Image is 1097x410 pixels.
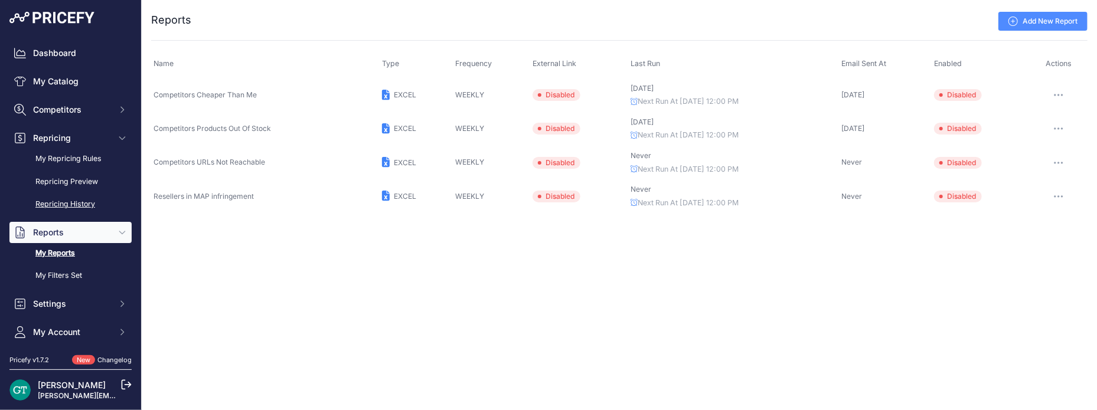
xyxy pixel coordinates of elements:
a: [PERSON_NAME] [38,380,106,390]
button: Settings [9,293,132,314]
span: Disabled [533,157,580,169]
a: Dashboard [9,42,132,64]
span: Disabled [533,123,580,135]
span: [DATE] [631,117,654,126]
span: Disabled [533,89,580,101]
span: Competitors [33,104,110,116]
img: Pricefy Logo [9,12,94,24]
a: Add New Report [998,12,1088,31]
span: EXCEL [394,192,416,201]
span: Enabled [934,59,962,68]
span: Actions [1046,59,1072,68]
span: Email Sent At [841,59,886,68]
a: [PERSON_NAME][EMAIL_ADDRESS][DOMAIN_NAME] [38,391,220,400]
span: Competitors Cheaper Than Me [154,90,257,99]
span: Disabled [934,123,982,135]
span: EXCEL [394,90,416,99]
span: Never [841,192,862,201]
a: My Filters Set [9,265,132,286]
span: Settings [33,298,110,310]
span: Disabled [934,89,982,101]
span: EXCEL [394,158,416,167]
span: Reports [33,227,110,238]
span: Competitors URLs Not Reachable [154,158,265,166]
span: New [72,355,95,365]
span: Resellers in MAP infringement [154,192,254,201]
span: WEEKLY [455,90,484,99]
a: My Reports [9,243,132,264]
span: My Account [33,326,110,338]
p: Next Run At [DATE] 12:00 PM [631,164,837,175]
span: [DATE] [841,124,864,133]
span: WEEKLY [455,158,484,166]
span: WEEKLY [455,124,484,133]
span: [DATE] [841,90,864,99]
span: WEEKLY [455,192,484,201]
a: My Catalog [9,71,132,92]
a: Repricing History [9,194,132,215]
a: Repricing Preview [9,172,132,192]
a: My Repricing Rules [9,149,132,169]
button: Repricing [9,127,132,149]
p: Next Run At [DATE] 12:00 PM [631,130,837,141]
p: Next Run At [DATE] 12:00 PM [631,198,837,209]
button: My Account [9,322,132,343]
a: Changelog [97,356,132,364]
span: Name [154,59,174,68]
button: Reports [9,222,132,243]
div: Pricefy v1.7.2 [9,355,49,365]
span: Competitors Products Out Of Stock [154,124,271,133]
span: [DATE] [631,84,654,93]
span: Last Run [631,59,660,68]
span: External Link [533,59,576,68]
span: Never [631,185,651,193]
span: Type [382,59,399,68]
span: Never [631,151,651,160]
span: Frequency [455,59,492,68]
span: Disabled [533,191,580,202]
button: Competitors [9,99,132,120]
span: Repricing [33,132,110,144]
span: Disabled [934,157,982,169]
p: Next Run At [DATE] 12:00 PM [631,96,837,107]
span: EXCEL [394,124,416,133]
span: Never [841,158,862,166]
h2: Reports [151,12,191,28]
span: Disabled [934,191,982,202]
